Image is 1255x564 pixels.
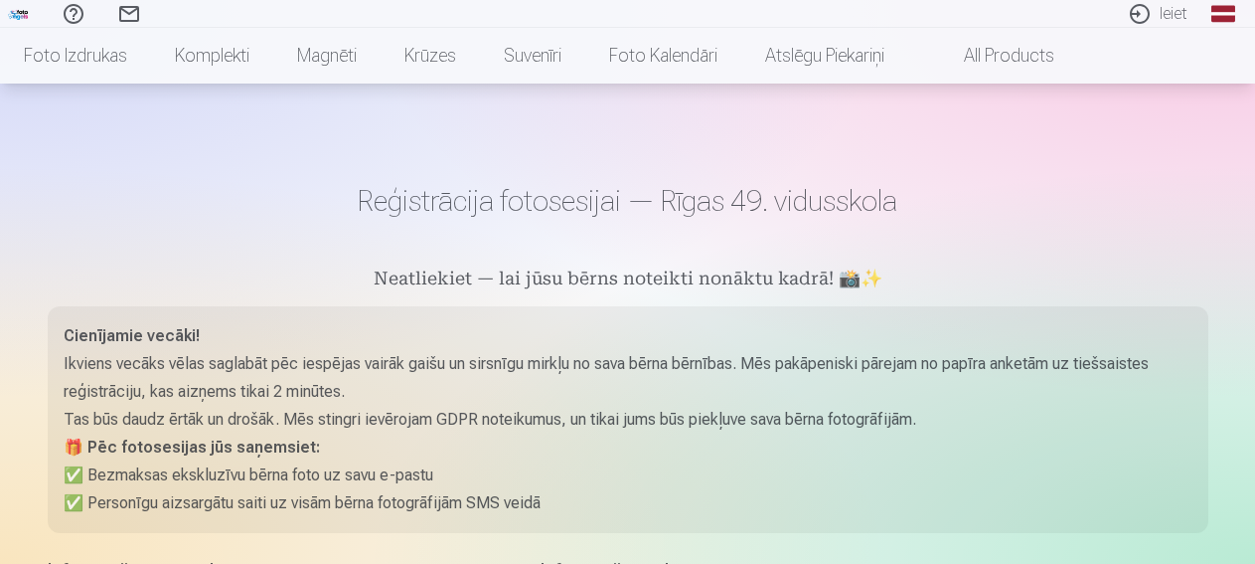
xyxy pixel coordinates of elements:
[273,28,381,84] a: Magnēti
[64,326,200,345] strong: Cienījamie vecāki!
[64,462,1192,489] p: ✅ Bezmaksas ekskluzīvu bērna foto uz savu e-pastu
[48,267,1208,294] h5: Neatliekiet — lai jūsu bērns noteikti nonāktu kadrā! 📸✨
[48,183,1208,219] h1: Reģistrācija fotosesijai — Rīgas 49. vidusskola
[741,28,908,84] a: Atslēgu piekariņi
[64,438,320,457] strong: 🎁 Pēc fotosesijas jūs saņemsiet:
[8,8,30,20] img: /fa1
[480,28,585,84] a: Suvenīri
[151,28,273,84] a: Komplekti
[64,350,1192,406] p: Ikviens vecāks vēlas saglabāt pēc iespējas vairāk gaišu un sirsnīgu mirkļu no sava bērna bērnības...
[64,406,1192,434] p: Tas būs daudz ērtāk un drošāk. Mēs stingri ievērojam GDPR noteikumus, un tikai jums būs piekļuve ...
[381,28,480,84] a: Krūzes
[908,28,1078,84] a: All products
[64,489,1192,517] p: ✅ Personīgu aizsargātu saiti uz visām bērna fotogrāfijām SMS veidā
[585,28,741,84] a: Foto kalendāri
